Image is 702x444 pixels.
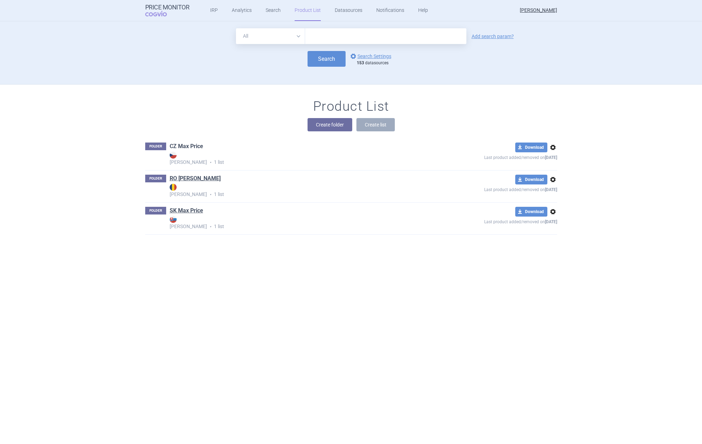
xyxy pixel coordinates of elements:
[170,216,177,223] img: SK
[145,207,166,214] p: FOLDER
[170,207,203,216] h1: SK Max Price
[207,159,214,166] i: •
[170,184,434,198] p: 1 list
[515,207,547,217] button: Download
[515,143,547,152] button: Download
[170,152,177,159] img: CZ
[145,4,190,17] a: Price MonitorCOGVIO
[170,207,203,214] a: SK Max Price
[545,155,557,160] strong: [DATE]
[545,219,557,224] strong: [DATE]
[170,143,203,150] a: CZ Max Price
[145,143,166,150] p: FOLDER
[472,34,514,39] a: Add search param?
[170,152,434,166] p: 1 list
[145,4,190,11] strong: Price Monitor
[434,184,557,193] p: Last product added/removed on
[545,187,557,192] strong: [DATE]
[170,184,434,197] strong: [PERSON_NAME]
[170,184,177,191] img: RO
[145,175,166,182] p: FOLDER
[434,152,557,161] p: Last product added/removed on
[357,60,364,65] strong: 153
[308,118,352,131] button: Create folder
[434,217,557,225] p: Last product added/removed on
[170,175,221,184] h1: RO Max Price
[349,52,391,60] a: Search Settings
[515,175,547,184] button: Download
[207,191,214,198] i: •
[308,51,346,67] button: Search
[207,223,214,230] i: •
[357,60,395,66] div: datasources
[170,152,434,165] strong: [PERSON_NAME]
[170,216,434,230] p: 1 list
[170,216,434,229] strong: [PERSON_NAME]
[145,11,177,16] span: COGVIO
[170,143,203,152] h1: CZ Max Price
[356,118,395,131] button: Create list
[313,99,389,115] h1: Product List
[170,175,221,182] a: RO [PERSON_NAME]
